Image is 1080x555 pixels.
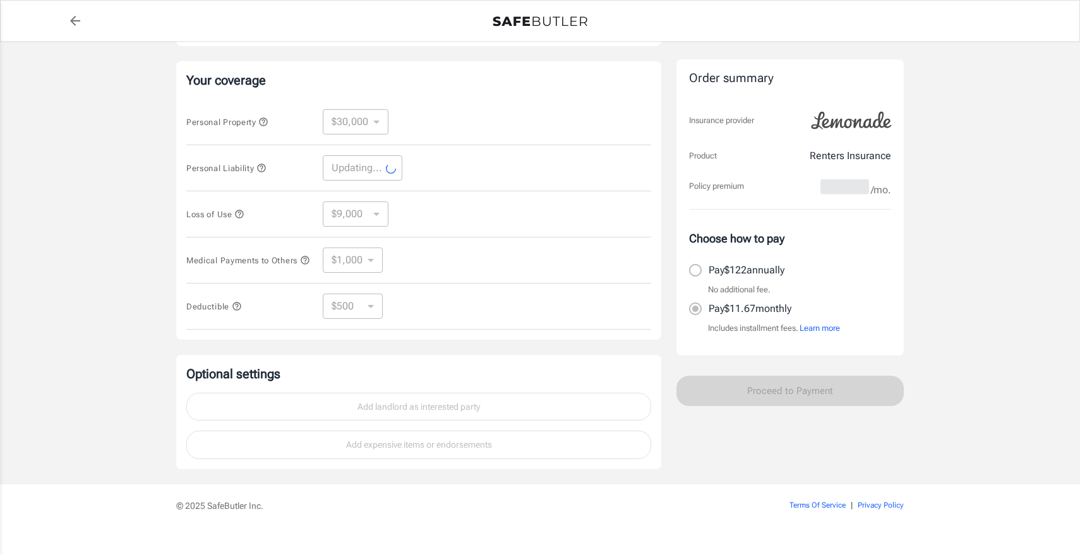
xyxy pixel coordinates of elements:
p: Pay $11.67 monthly [709,301,791,316]
p: Choose how to pay [689,230,891,247]
button: Medical Payments to Others [186,253,310,268]
span: Personal Liability [186,164,267,173]
p: Optional settings [186,365,651,383]
button: Personal Property [186,114,268,129]
button: Deductible [186,299,242,314]
p: Renters Insurance [810,148,891,164]
p: Your coverage [186,71,651,89]
a: Terms Of Service [789,501,846,510]
img: Back to quotes [493,16,587,27]
p: Policy premium [689,180,744,193]
p: Pay $122 annually [709,263,784,278]
button: Personal Liability [186,160,267,176]
a: back to quotes [63,8,88,33]
span: Loss of Use [186,210,244,219]
div: Order summary [689,69,891,88]
img: Lemonade [804,103,899,138]
span: Personal Property [186,117,268,127]
p: Includes installment fees. [708,322,840,335]
p: Product [689,150,717,162]
span: Deductible [186,302,242,311]
p: No additional fee. [708,283,771,296]
button: Loss of Use [186,206,244,222]
button: Learn more [800,322,840,335]
span: | [851,501,853,510]
span: Medical Payments to Others [186,256,310,265]
span: /mo. [871,181,891,199]
p: © 2025 SafeButler Inc. [176,499,718,512]
a: Privacy Policy [858,501,904,510]
p: Insurance provider [689,114,754,127]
